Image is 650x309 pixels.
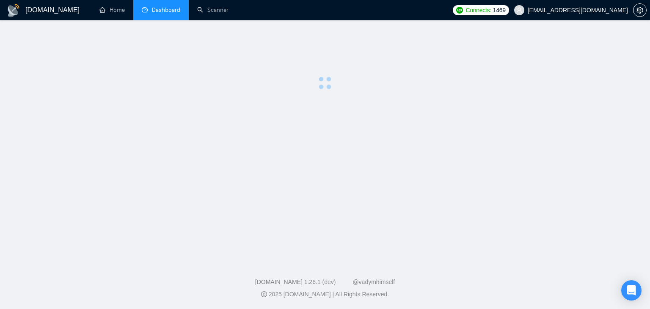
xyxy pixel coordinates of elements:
a: setting [633,7,647,14]
span: setting [633,7,646,14]
span: user [516,7,522,13]
div: 2025 [DOMAIN_NAME] | All Rights Reserved. [7,290,643,299]
span: Dashboard [152,6,180,14]
a: @vadymhimself [353,279,395,285]
button: setting [633,3,647,17]
div: Open Intercom Messenger [621,280,642,301]
a: searchScanner [197,6,229,14]
span: Connects: [465,6,491,15]
span: dashboard [142,7,148,13]
span: copyright [261,291,267,297]
a: homeHome [99,6,125,14]
a: [DOMAIN_NAME] 1.26.1 (dev) [255,279,336,285]
img: logo [7,4,20,17]
img: upwork-logo.png [456,7,463,14]
span: 1469 [493,6,506,15]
